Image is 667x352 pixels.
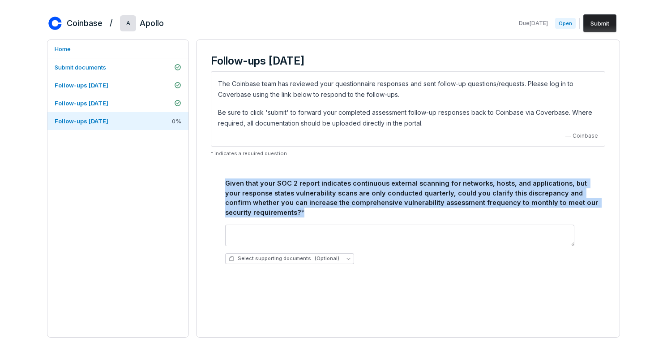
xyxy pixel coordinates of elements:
h2: / [110,15,113,29]
a: Home [47,40,188,58]
h3: Follow-ups [DATE] [211,54,605,68]
span: 0 % [172,117,181,125]
a: Follow-ups [DATE] [47,94,188,112]
span: — [565,132,571,139]
a: Follow-ups [DATE]0% [47,112,188,130]
span: Open [555,18,576,29]
span: Coinbase [573,132,598,139]
span: Due [DATE] [519,20,548,27]
a: Submit documents [47,58,188,76]
span: Follow-ups [DATE] [55,82,108,89]
h2: Apollo [140,17,164,29]
p: * indicates a required question [211,150,605,157]
span: Submit documents [55,64,106,71]
a: Follow-ups [DATE] [47,76,188,94]
span: Select supporting documents [229,255,339,262]
span: (Optional) [315,255,339,262]
button: Submit [583,14,616,32]
span: Follow-ups [DATE] [55,100,108,107]
p: Be sure to click 'submit' to forward your completed assessment follow-up responses back to Coinba... [218,107,598,129]
p: The Coinbase team has reviewed your questionnaire responses and sent follow-up questions/requests... [218,78,598,100]
h2: Coinbase [67,17,103,29]
span: Follow-ups [DATE] [55,117,108,125]
div: Given that your SOC 2 report indicates continuous external scanning for networks, hosts, and appl... [225,178,602,217]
